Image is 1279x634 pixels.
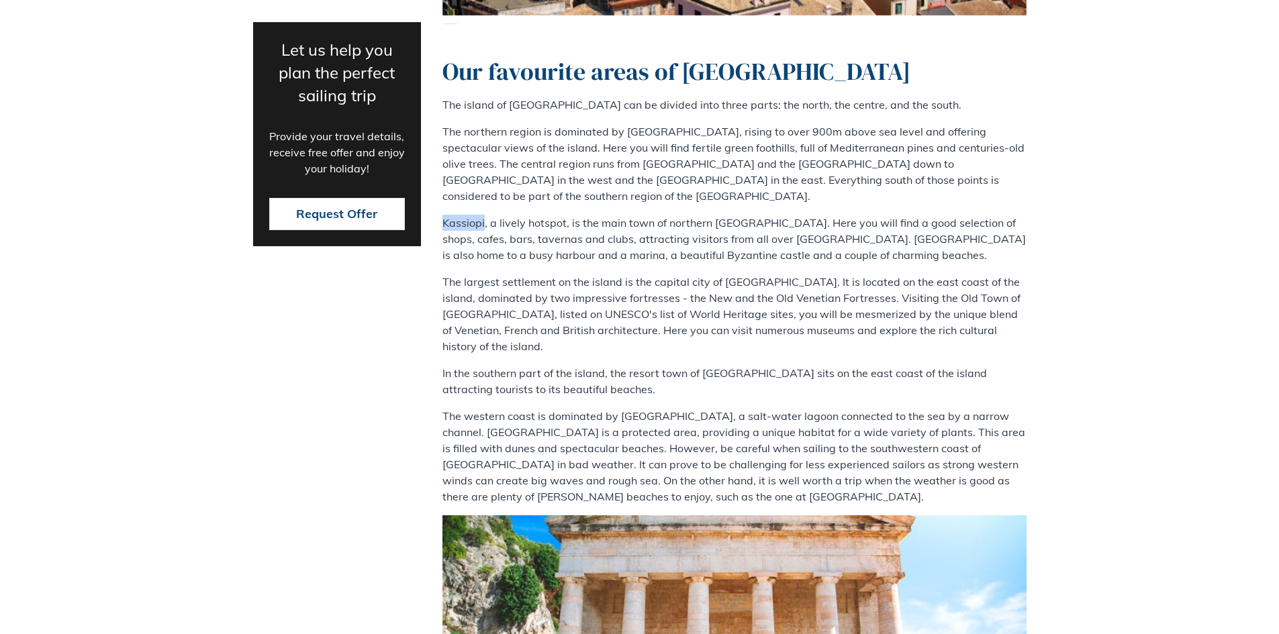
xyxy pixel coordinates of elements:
[442,123,1027,204] p: The northern region is dominated by [GEOGRAPHIC_DATA], rising to over 900m above sea level and of...
[269,127,405,176] p: Provide your travel details, receive free offer and enjoy your holiday!
[269,38,405,106] p: Let us help you plan the perfect sailing trip
[269,197,405,229] button: Request Offer
[442,274,1027,354] p: The largest settlement on the island is the capital city of [GEOGRAPHIC_DATA]. It is located on t...
[442,57,1027,86] h2: Our favourite areas of [GEOGRAPHIC_DATA]
[442,23,1027,25] span: Houses in [GEOGRAPHIC_DATA]
[442,215,1027,263] p: Kassiopi, a lively hotspot, is the main town of northern [GEOGRAPHIC_DATA]. Here you will find a ...
[442,97,1027,113] p: The island of [GEOGRAPHIC_DATA] can be divided into three parts: the north, the centre, and the s...
[442,408,1027,505] p: The western coast is dominated by [GEOGRAPHIC_DATA], a salt-water lagoon connected to the sea by ...
[442,365,1027,397] p: In the southern part of the island, the resort town of [GEOGRAPHIC_DATA] sits on the east coast o...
